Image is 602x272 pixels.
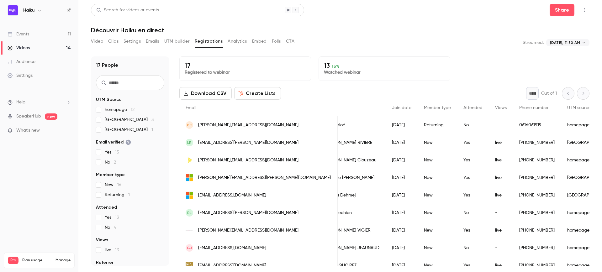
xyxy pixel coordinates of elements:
div: Yes [457,151,489,169]
button: Create Lists [234,87,281,100]
div: - [489,239,513,257]
span: Member type [96,172,125,178]
h6: Haiku [23,7,34,13]
div: [DATE] [386,116,418,134]
span: What's new [16,127,40,134]
span: UTM source [567,106,591,110]
div: Yes [457,169,489,186]
div: [PERSON_NAME] RIVIERE [318,134,386,151]
span: UTM Source [96,97,122,103]
p: Streamed: [523,39,544,46]
div: live [489,169,513,186]
div: New [418,239,457,257]
div: [PHONE_NUMBER] [513,186,561,204]
div: [PHONE_NUMBER] [513,204,561,222]
a: Manage [55,258,71,263]
button: Polls [272,36,281,46]
span: 13 [115,215,119,220]
div: New [418,151,457,169]
div: Returning [418,116,457,134]
span: Yes [105,214,119,221]
div: 0616061919 [513,116,561,134]
button: Clips [108,36,119,46]
span: 11:30 AM [565,40,580,45]
div: New [418,186,457,204]
div: [DATE] [386,186,418,204]
div: [DATE] [386,151,418,169]
button: Video [91,36,103,46]
span: 2 [114,160,116,165]
div: New [418,134,457,151]
span: [EMAIL_ADDRESS][DOMAIN_NAME] [198,262,266,269]
span: No [105,224,116,231]
div: Events [8,31,29,37]
div: Régis Lechien [318,204,386,222]
button: Settings [124,36,141,46]
span: live [105,247,119,253]
span: Email [186,106,196,110]
button: Download CSV [179,87,232,100]
span: Email verified [96,139,131,145]
div: - [489,116,513,134]
div: [DATE] [386,134,418,151]
div: Mariette [PERSON_NAME] [318,169,386,186]
h1: Découvrir Haiku en direct [91,26,589,34]
img: vigier-avocats.com [186,227,193,234]
span: Member type [424,106,451,110]
div: [PHONE_NUMBER] [513,134,561,151]
a: SpeakerHub [16,113,41,120]
span: Phone number [519,106,549,110]
div: Pion Chloé [318,116,386,134]
div: New [418,204,457,222]
span: [EMAIL_ADDRESS][PERSON_NAME][DOMAIN_NAME] [198,139,298,146]
iframe: Noticeable Trigger [63,128,71,133]
div: No [457,204,489,222]
span: 16 [117,183,121,187]
span: 76 % [331,64,339,69]
span: homepage [105,107,135,113]
span: 4 [114,225,116,230]
p: 13 [324,62,445,69]
h1: 17 People [96,61,118,69]
span: 3 [151,118,154,122]
div: Yes [457,134,489,151]
div: Settings [8,72,33,79]
span: lR [187,140,192,145]
button: Top Bar Actions [579,5,589,15]
span: [GEOGRAPHIC_DATA] [105,127,153,133]
img: celine-quoirez.com [186,262,193,269]
div: live [489,186,513,204]
span: Plan usage [22,258,52,263]
span: [PERSON_NAME][EMAIL_ADDRESS][DOMAIN_NAME] [198,227,298,234]
p: Registered to webinar [185,69,306,76]
span: 1 [128,193,130,197]
div: Search for videos or events [96,7,159,13]
div: [PHONE_NUMBER] [513,239,561,257]
span: [DATE], [550,40,563,45]
div: [PERSON_NAME] JEAUNAUD [318,239,386,257]
button: UTM builder [164,36,190,46]
div: [PERSON_NAME] VIGIER [318,222,386,239]
div: New [418,169,457,186]
div: [PHONE_NUMBER] [513,222,561,239]
span: New [105,182,121,188]
span: [PERSON_NAME][EMAIL_ADDRESS][PERSON_NAME][DOMAIN_NAME] [198,175,331,181]
button: Share [550,4,574,16]
span: Join date [392,106,411,110]
span: Views [495,106,507,110]
span: Pro [8,257,18,264]
span: [EMAIL_ADDRESS][DOMAIN_NAME] [198,192,266,199]
div: live [489,222,513,239]
span: [GEOGRAPHIC_DATA] [105,117,154,123]
button: Emails [146,36,159,46]
button: Analytics [228,36,247,46]
span: Help [16,99,25,106]
div: Yes [457,186,489,204]
button: CTA [286,36,294,46]
div: - [489,204,513,222]
span: Views [96,237,108,243]
div: Yes [457,222,489,239]
span: PC [187,122,192,128]
div: Audience [8,59,35,65]
span: 13 [115,248,119,252]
